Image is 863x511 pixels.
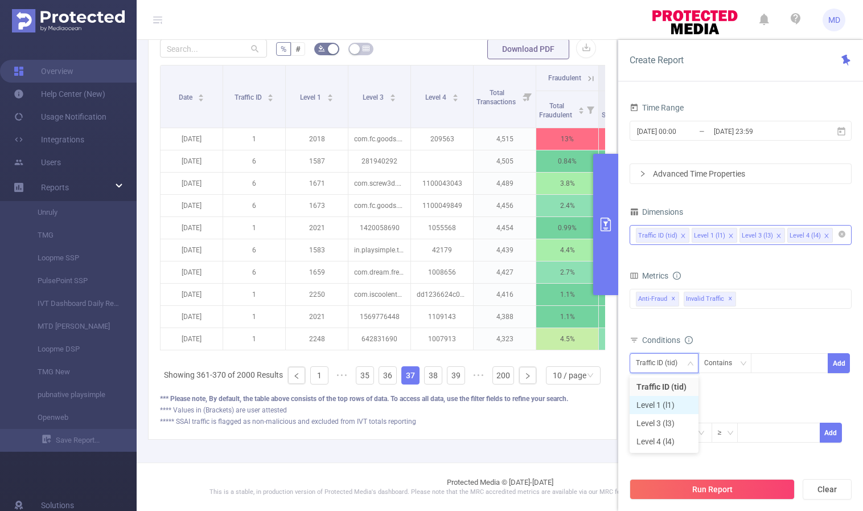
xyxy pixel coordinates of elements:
div: 10 / page [553,367,586,384]
i: Filter menu [520,66,536,128]
i: Filter menu [582,91,598,128]
i: icon: caret-up [198,92,204,96]
i: icon: down [740,360,747,368]
span: MD [828,9,840,31]
li: Next Page [519,366,537,385]
span: Conditions [642,336,693,345]
button: Download PDF [487,39,569,59]
a: pubnative playsimple [23,383,123,406]
div: *** Please note, By default, the table above consists of the top rows of data. To access all data... [160,394,605,404]
p: 4,454 [474,217,536,239]
li: Level 1 (l1) [692,228,737,243]
div: icon: rightAdvanced Time Properties [630,164,851,183]
p: 4,416 [474,284,536,305]
p: 4,427 [474,261,536,283]
span: Level 1 [300,93,323,101]
i: icon: caret-up [578,105,584,109]
a: TMG New [23,361,123,383]
li: Next 5 Pages [470,366,488,385]
i: icon: caret-down [198,97,204,100]
p: 6 [223,195,285,216]
div: Contains [704,354,740,373]
a: Unruly [23,201,123,224]
i: icon: info-circle [685,336,693,344]
div: Sort [452,92,459,99]
a: IVT Dashboard Daily Report [23,292,123,315]
i: icon: bg-colors [318,45,325,52]
div: **** Values in (Brackets) are user attested [160,405,605,415]
span: Date [179,93,194,101]
i: icon: right [524,373,531,379]
a: MTD [PERSON_NAME] [23,315,123,338]
button: Clear [803,479,852,500]
p: 1659 [286,261,348,283]
p: 6 [223,261,285,283]
p: 0.84% [536,150,598,172]
li: Traffic ID (tid) [630,378,698,396]
p: 13% [536,128,598,150]
p: [DATE] [161,261,223,283]
span: Traffic ID [235,93,264,101]
span: Time Range [630,103,684,112]
div: Sort [267,92,274,99]
li: 37 [401,366,420,385]
i: icon: caret-up [327,92,333,96]
p: 1 [223,306,285,328]
div: Level 3 (l3) [742,228,773,243]
a: PulsePoint SSP [23,269,123,292]
span: % [281,44,286,54]
input: Search... [160,39,267,58]
p: 0.99% [536,217,598,239]
p: 2250 [286,284,348,305]
span: Total Suspicious [602,102,637,119]
p: 281940292 [348,150,410,172]
a: 1 [311,367,328,384]
footer: Protected Media © [DATE]-[DATE] [137,463,863,511]
a: 35 [356,367,373,384]
p: 2.4% [536,195,598,216]
button: Run Report [630,479,795,500]
p: 1.1% [536,306,598,328]
div: Level 4 (l4) [790,228,821,243]
a: 200 [493,367,513,384]
a: Users [14,151,61,174]
p: 3.8% [536,173,598,194]
div: Traffic ID (tid) [636,354,685,373]
p: [DATE] [161,195,223,216]
div: Sort [389,92,396,99]
p: 42179 [411,239,473,261]
input: Start date [636,124,728,139]
li: 200 [492,366,514,385]
i: icon: caret-down [327,97,333,100]
p: 4,489 [474,173,536,194]
p: 1569776448 [348,306,410,328]
a: Openweb [23,406,123,429]
li: Level 4 (l4) [787,228,833,243]
a: 38 [425,367,442,384]
p: 1583 [286,239,348,261]
span: Level 3 [363,93,385,101]
i: icon: caret-up [268,92,274,96]
p: com.screw3d.match.nuts.bolts.pin.jam.away.puzzle [348,173,410,194]
span: ••• [470,366,488,385]
p: [DATE] [161,328,223,350]
p: 4.5% [536,328,598,350]
span: Anti-Fraud [636,292,679,306]
p: 1.1% [536,284,598,305]
i: icon: left [293,373,300,379]
p: 1100049849 [411,195,473,216]
p: 6 [223,239,285,261]
a: Integrations [14,128,84,151]
span: Metrics [630,271,668,280]
i: icon: down [687,360,694,368]
p: 4,388 [474,306,536,328]
p: [DATE] [161,239,223,261]
i: icon: caret-down [389,97,396,100]
p: 4.4% [536,239,598,261]
span: Total Transactions [476,89,517,106]
a: TMG [23,224,123,247]
i: icon: close [824,233,829,240]
p: 0.62% [599,150,661,172]
p: 6 [223,150,285,172]
li: Showing 361-370 of 2000 Results [164,366,283,385]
